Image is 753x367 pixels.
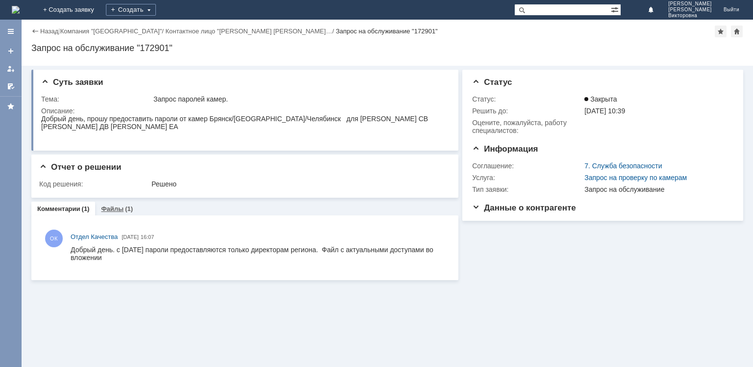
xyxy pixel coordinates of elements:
span: Викторовна [668,13,712,19]
img: logo [12,6,20,14]
a: Мои заявки [3,61,19,77]
span: Отдел Качества [71,233,118,240]
div: Код решения: [39,180,150,188]
span: Отчет о решении [39,162,121,172]
div: Запрос на обслуживание [584,185,728,193]
div: Создать [106,4,156,16]
span: Расширенный поиск [611,4,621,14]
span: Информация [472,144,538,154]
span: 16:07 [141,234,154,240]
a: Контактное лицо "[PERSON_NAME] [PERSON_NAME]… [166,27,332,35]
a: Отдел Качества [71,232,118,242]
a: Назад [40,27,58,35]
div: Описание: [41,107,447,115]
div: Запрос на обслуживание "172901" [31,43,743,53]
span: Суть заявки [41,78,103,87]
div: Oцените, пожалуйста, работу специалистов: [472,119,582,134]
span: [DATE] 10:39 [584,107,625,115]
div: Соглашение: [472,162,582,170]
a: Файлы [101,205,124,212]
span: Закрыта [584,95,617,103]
a: Компания "[GEOGRAPHIC_DATA]" [60,27,162,35]
span: Данные о контрагенте [472,203,576,212]
div: Решено [151,180,445,188]
div: | [58,27,60,34]
div: (1) [82,205,90,212]
a: Мои согласования [3,79,19,94]
a: Создать заявку [3,43,19,59]
span: [DATE] [122,234,139,240]
div: Услуга: [472,174,582,182]
div: Запрос паролей камер. [153,95,445,103]
span: [PERSON_NAME] [668,7,712,13]
div: Тема: [41,95,151,103]
div: Тип заявки: [472,185,582,193]
div: Сделать домашней страницей [731,26,743,37]
a: Запрос на проверку по камерам [584,174,687,182]
a: Комментарии [37,205,80,212]
div: / [166,27,336,35]
span: [PERSON_NAME] [668,1,712,7]
div: (1) [125,205,133,212]
div: Добавить в избранное [715,26,727,37]
span: Статус [472,78,512,87]
div: Запрос на обслуживание "172901" [336,27,438,35]
a: Перейти на домашнюю страницу [12,6,20,14]
a: 7. Служба безопасности [584,162,662,170]
div: Статус: [472,95,582,103]
div: / [60,27,166,35]
div: Решить до: [472,107,582,115]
